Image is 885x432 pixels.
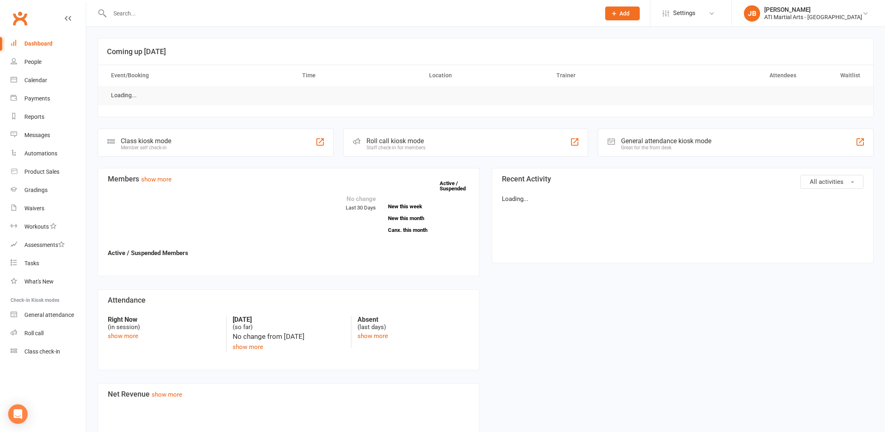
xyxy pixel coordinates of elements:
div: Waivers [24,205,44,212]
div: Great for the front desk [621,145,711,151]
div: Automations [24,150,57,157]
a: New this month [388,216,469,221]
div: Workouts [24,223,49,230]
a: Automations [11,144,86,163]
td: Loading... [104,86,144,105]
div: Roll call [24,330,44,336]
div: Reports [24,113,44,120]
th: Trainer [549,65,676,86]
p: Loading... [502,194,863,204]
a: Tasks [11,254,86,273]
a: Clubworx [10,8,30,28]
th: Location [422,65,549,86]
a: Class kiosk mode [11,343,86,361]
div: Dashboard [24,40,52,47]
div: Assessments [24,242,65,248]
button: Add [605,7,640,20]
h3: Coming up [DATE] [107,48,864,56]
div: Class check-in [24,348,60,355]
strong: Active / Suspended Members [108,249,188,257]
a: What's New [11,273,86,291]
div: Gradings [24,187,48,193]
div: JB [744,5,760,22]
span: Add [619,10,630,17]
div: (so far) [233,316,344,331]
a: General attendance kiosk mode [11,306,86,324]
a: New this week [388,204,469,209]
a: People [11,53,86,71]
a: Workouts [11,218,86,236]
th: Attendees [676,65,804,86]
a: show more [357,332,388,340]
a: Messages [11,126,86,144]
a: show more [152,391,182,398]
a: Waivers [11,199,86,218]
div: What's New [24,278,54,285]
h3: Members [108,175,469,183]
div: No change [346,194,376,204]
a: Reports [11,108,86,126]
div: Member self check-in [121,145,171,151]
a: Assessments [11,236,86,254]
div: People [24,59,41,65]
div: Messages [24,132,50,138]
div: No change from [DATE] [233,331,344,342]
strong: Right Now [108,316,220,323]
strong: Absent [357,316,469,323]
h3: Net Revenue [108,390,469,398]
div: Tasks [24,260,39,266]
a: Dashboard [11,35,86,53]
th: Waitlist [804,65,867,86]
span: Settings [673,4,695,22]
div: Payments [24,95,50,102]
th: Event/Booking [104,65,295,86]
div: Roll call kiosk mode [366,137,425,145]
div: General attendance kiosk mode [621,137,711,145]
a: Active / Suspended [440,175,475,197]
span: All activities [810,178,844,185]
a: show more [233,343,263,351]
h3: Attendance [108,296,469,304]
h3: Recent Activity [502,175,863,183]
a: Product Sales [11,163,86,181]
div: Open Intercom Messenger [8,404,28,424]
div: Class kiosk mode [121,137,171,145]
th: Time [295,65,422,86]
div: ATI Martial Arts - [GEOGRAPHIC_DATA] [764,13,862,21]
a: show more [108,332,138,340]
a: Calendar [11,71,86,89]
a: Canx. this month [388,227,469,233]
div: General attendance [24,312,74,318]
div: (in session) [108,316,220,331]
div: Calendar [24,77,47,83]
div: Last 30 Days [346,194,376,212]
div: Staff check-in for members [366,145,425,151]
div: Product Sales [24,168,59,175]
strong: [DATE] [233,316,344,323]
a: Payments [11,89,86,108]
a: show more [141,176,172,183]
div: (last days) [357,316,469,331]
a: Roll call [11,324,86,343]
a: Gradings [11,181,86,199]
div: [PERSON_NAME] [764,6,862,13]
input: Search... [107,8,595,19]
button: All activities [800,175,863,189]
